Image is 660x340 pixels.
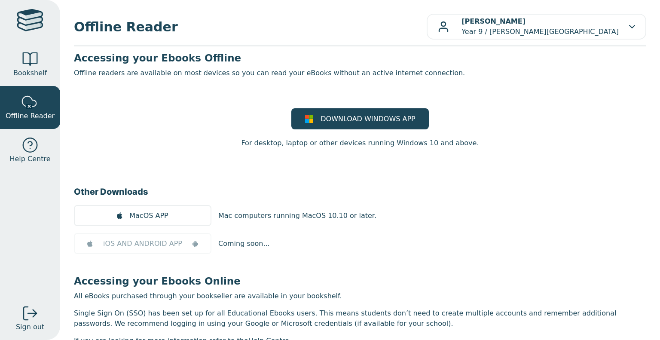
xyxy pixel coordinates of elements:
[74,205,211,226] a: MacOS APP
[129,211,168,221] span: MacOS APP
[74,68,646,78] p: Offline readers are available on most devices so you can read your eBooks without an active inter...
[74,17,427,37] span: Offline Reader
[218,211,376,221] p: Mac computers running MacOS 10.10 or later.
[9,154,50,164] span: Help Centre
[74,185,646,198] h3: Other Downloads
[13,68,47,78] span: Bookshelf
[103,239,182,249] span: iOS AND ANDROID APP
[6,111,55,121] span: Offline Reader
[461,16,619,37] p: Year 9 / [PERSON_NAME][GEOGRAPHIC_DATA]
[74,291,646,301] p: All eBooks purchased through your bookseller are available in your bookshelf.
[427,14,646,40] button: [PERSON_NAME]Year 9 / [PERSON_NAME][GEOGRAPHIC_DATA]
[321,114,415,124] span: DOWNLOAD WINDOWS APP
[74,52,646,64] h3: Accessing your Ebooks Offline
[461,17,526,25] b: [PERSON_NAME]
[16,322,44,332] span: Sign out
[291,108,429,129] a: DOWNLOAD WINDOWS APP
[241,138,479,148] p: For desktop, laptop or other devices running Windows 10 and above.
[74,275,646,288] h3: Accessing your Ebooks Online
[74,308,646,329] p: Single Sign On (SSO) has been set up for all Educational Ebooks users. This means students don’t ...
[218,239,270,249] p: Coming soon...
